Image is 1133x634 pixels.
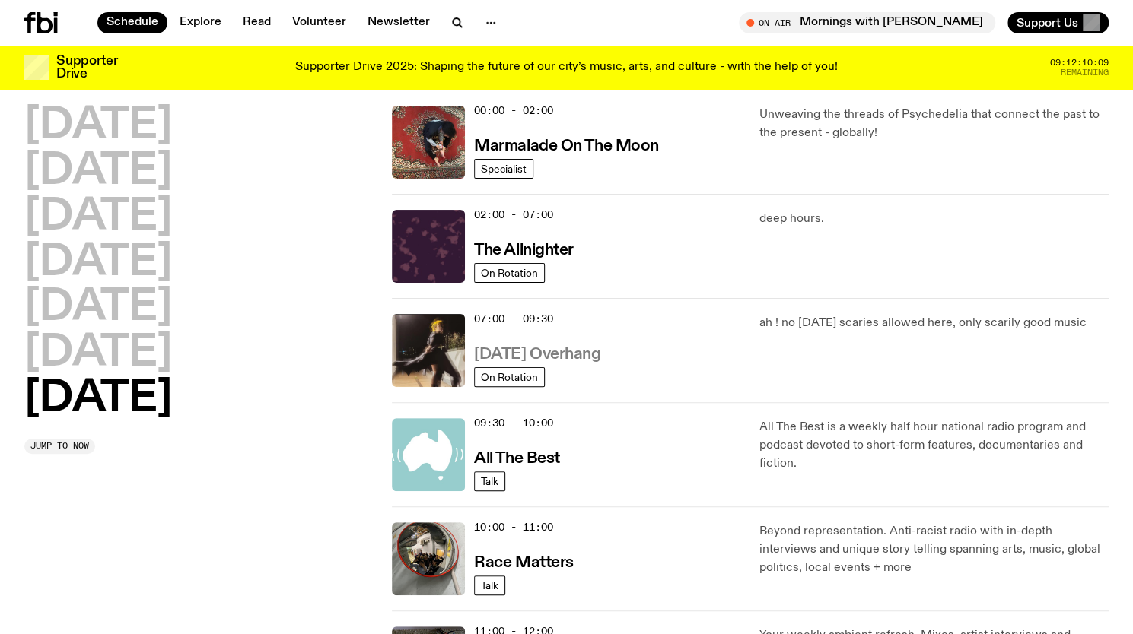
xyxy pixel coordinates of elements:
[474,347,600,363] h3: [DATE] Overhang
[474,138,659,154] h3: Marmalade On The Moon
[474,208,553,222] span: 02:00 - 07:00
[474,552,574,571] a: Race Matters
[24,378,172,420] button: [DATE]
[474,367,545,387] a: On Rotation
[481,372,538,383] span: On Rotation
[24,105,172,147] button: [DATE]
[392,522,465,595] img: A photo of the Race Matters team taken in a rear view or "blindside" mirror. A bunch of people of...
[474,416,553,430] span: 09:30 - 10:00
[56,55,117,81] h3: Supporter Drive
[481,580,498,591] span: Talk
[759,210,1109,228] p: deep hours.
[97,12,167,33] a: Schedule
[24,287,172,329] button: [DATE]
[358,12,439,33] a: Newsletter
[474,159,533,179] a: Specialist
[481,268,538,279] span: On Rotation
[24,439,95,454] button: Jump to now
[474,239,574,258] a: The Allnighter
[474,135,659,154] a: Marmalade On The Moon
[474,448,560,467] a: All The Best
[392,106,465,179] img: Tommy - Persian Rug
[1007,12,1109,33] button: Support Us
[24,332,172,375] button: [DATE]
[481,163,527,175] span: Specialist
[283,12,355,33] a: Volunteer
[474,520,553,534] span: 10:00 - 11:00
[474,312,553,326] span: 07:00 - 09:30
[24,151,172,193] button: [DATE]
[1017,16,1078,30] span: Support Us
[1061,68,1109,77] span: Remaining
[474,575,505,595] a: Talk
[474,263,545,283] a: On Rotation
[170,12,231,33] a: Explore
[1050,59,1109,67] span: 09:12:10:09
[481,476,498,487] span: Talk
[474,344,600,363] a: [DATE] Overhang
[474,103,553,118] span: 00:00 - 02:00
[295,61,838,74] p: Supporter Drive 2025: Shaping the future of our city’s music, arts, and culture - with the help o...
[474,451,560,467] h3: All The Best
[474,555,574,571] h3: Race Matters
[24,242,172,284] button: [DATE]
[739,12,995,33] button: On AirMornings with [PERSON_NAME]
[759,418,1109,473] p: All The Best is a weekly half hour national radio program and podcast devoted to short-form featu...
[474,471,505,491] a: Talk
[759,106,1109,142] p: Unweaving the threads of Psychedelia that connect the past to the present - globally!
[759,314,1109,332] p: ah ! no [DATE] scaries allowed here, only scarily good music
[234,12,280,33] a: Read
[30,442,89,450] span: Jump to now
[759,522,1109,577] p: Beyond representation. Anti-racist radio with in-depth interviews and unique story telling spanni...
[24,196,172,239] button: [DATE]
[474,243,574,258] h3: The Allnighter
